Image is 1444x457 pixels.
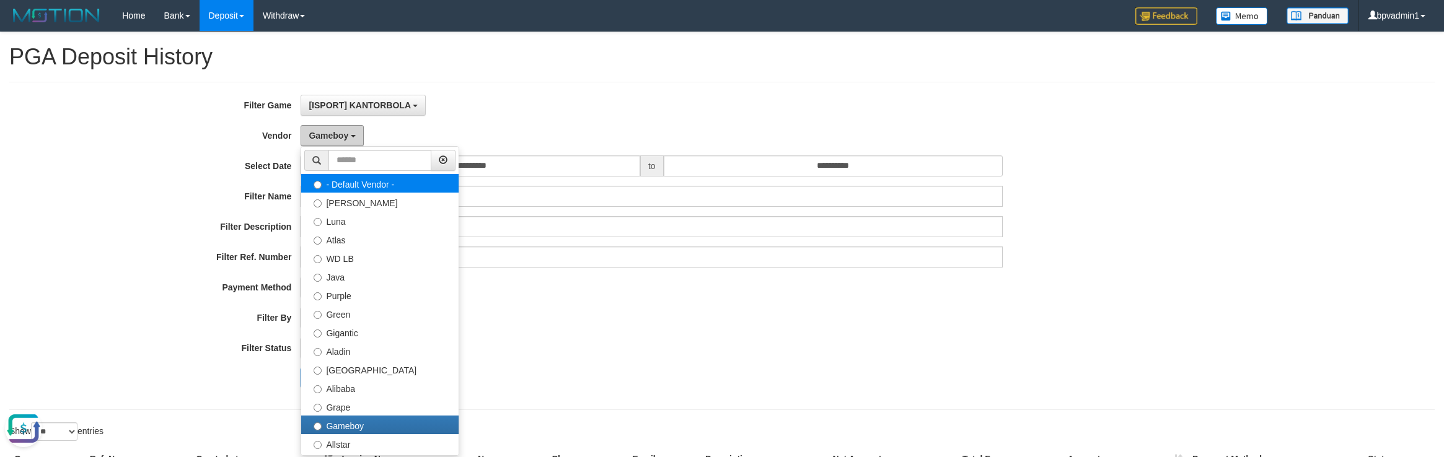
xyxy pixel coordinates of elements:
[9,6,103,25] img: MOTION_logo.png
[301,416,459,434] label: Gameboy
[301,285,459,304] label: Purple
[309,131,348,141] span: Gameboy
[314,274,322,282] input: Java
[301,434,459,453] label: Allstar
[1216,7,1268,25] img: Button%20Memo.svg
[301,193,459,211] label: [PERSON_NAME]
[9,422,103,441] label: Show entries
[301,304,459,323] label: Green
[1135,7,1197,25] img: Feedback.jpg
[314,218,322,226] input: Luna
[9,45,1435,69] h1: PGA Deposit History
[301,267,459,285] label: Java
[314,422,322,430] input: Gameboy
[314,385,322,393] input: Alibaba
[31,422,77,441] select: Showentries
[301,125,364,146] button: Gameboy
[314,329,322,337] input: Gigantic
[314,292,322,300] input: Purple
[314,348,322,356] input: Aladin
[314,199,322,207] input: [PERSON_NAME]
[301,230,459,248] label: Atlas
[1287,7,1349,24] img: panduan.png
[314,255,322,263] input: WD LB
[301,211,459,230] label: Luna
[301,248,459,267] label: WD LB
[301,95,426,116] button: [ISPORT] KANTORBOLA
[301,378,459,397] label: Alibaba
[314,181,322,189] input: - Default Vendor -
[314,311,322,319] input: Green
[301,397,459,416] label: Grape
[314,367,322,375] input: [GEOGRAPHIC_DATA]
[640,155,664,176] span: to
[5,5,42,42] button: Open LiveChat chat widget
[314,237,322,245] input: Atlas
[314,404,322,412] input: Grape
[301,174,459,193] label: - Default Vendor -
[301,323,459,341] label: Gigantic
[314,441,322,449] input: Allstar
[301,360,459,378] label: [GEOGRAPHIC_DATA]
[309,100,410,110] span: [ISPORT] KANTORBOLA
[301,341,459,360] label: Aladin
